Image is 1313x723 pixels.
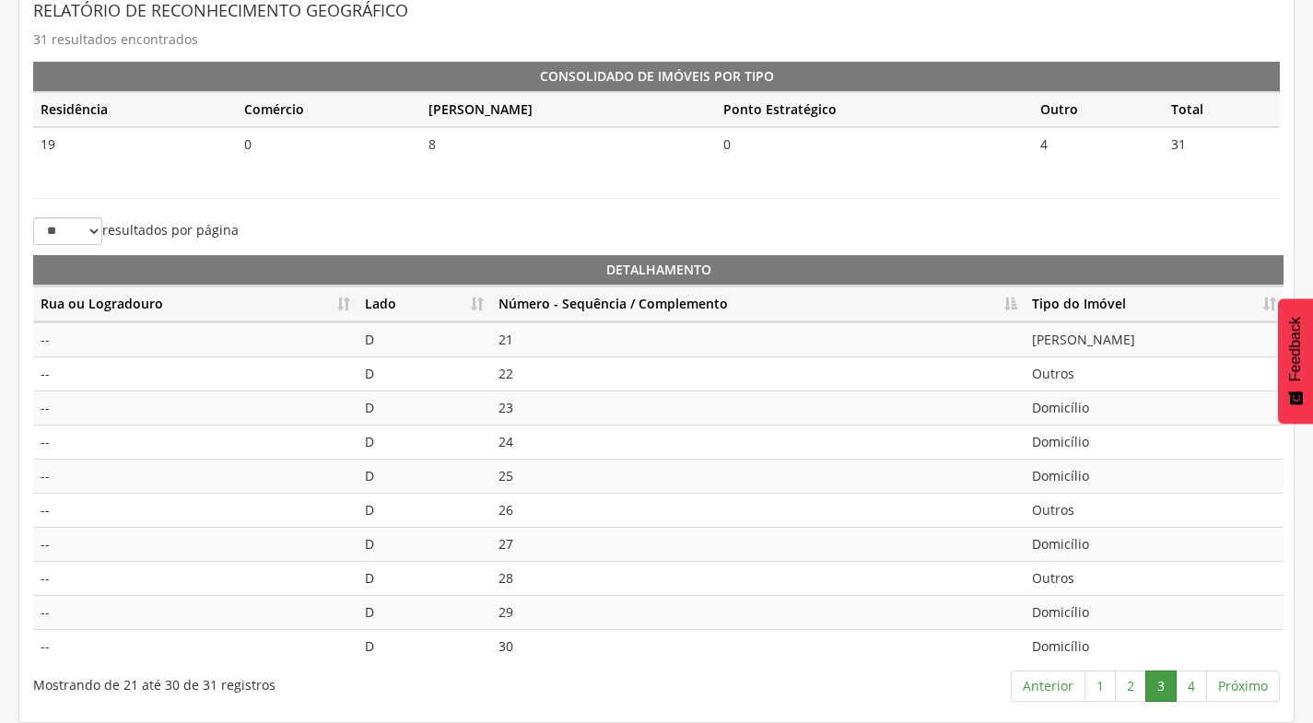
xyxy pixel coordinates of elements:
button: Feedback - Mostrar pesquisa [1278,298,1313,424]
th: Outro [1033,92,1163,127]
span: Feedback [1287,317,1304,381]
td: -- [33,493,358,527]
td: Outros [1025,561,1284,595]
td: Domicílio [1025,425,1284,459]
th: Comércio [237,92,422,127]
td: D [358,595,491,629]
td: 22 [491,356,1025,391]
td: 31 [1164,127,1280,161]
td: 8 [421,127,716,161]
td: Domicílio [1025,595,1284,629]
td: 30 [491,629,1025,663]
th: Residência [33,92,237,127]
td: D [358,561,491,595]
td: 26 [491,493,1025,527]
td: Domicílio [1025,527,1284,561]
td: -- [33,527,358,561]
td: 29 [491,595,1025,629]
select: resultados por página [33,217,102,245]
a: 1 [1084,671,1116,702]
td: -- [33,459,358,493]
td: D [358,322,491,356]
td: 0 [716,127,1033,161]
td: 4 [1033,127,1163,161]
label: resultados por página [33,217,239,245]
td: -- [33,425,358,459]
a: 3 [1145,671,1177,702]
div: Mostrando de 21 até 30 de 31 registros [33,669,536,694]
td: 25 [491,459,1025,493]
td: Domicílio [1025,629,1284,663]
td: -- [33,595,358,629]
td: Outros [1025,356,1284,391]
td: D [358,425,491,459]
td: -- [33,391,358,425]
td: Domicílio [1025,459,1284,493]
td: 19 [33,127,237,161]
td: 0 [237,127,422,161]
a: 2 [1115,671,1146,702]
th: Lado: Ordenar colunas de forma ascendente [358,286,491,322]
th: Número - Sequência / Complemento: Ordenar colunas de forma descendente [491,286,1025,322]
a: Anterior [1011,671,1085,702]
th: Rua ou Logradouro: Ordenar colunas de forma ascendente [33,286,358,322]
td: 21 [491,322,1025,356]
th: Consolidado de Imóveis por Tipo [33,62,1280,92]
td: D [358,527,491,561]
th: Tipo do Imóvel: Ordenar colunas de forma ascendente [1025,286,1284,322]
td: -- [33,356,358,391]
td: D [358,356,491,391]
th: Total [1164,92,1280,127]
th: Detalhamento [33,255,1284,286]
td: D [358,493,491,527]
td: 28 [491,561,1025,595]
td: Outros [1025,493,1284,527]
td: 24 [491,425,1025,459]
td: D [358,391,491,425]
td: -- [33,561,358,595]
a: 4 [1176,671,1207,702]
td: 27 [491,527,1025,561]
td: [PERSON_NAME] [1025,322,1284,356]
td: 23 [491,391,1025,425]
th: [PERSON_NAME] [421,92,716,127]
a: Próximo [1206,671,1280,702]
td: D [358,459,491,493]
td: Domicílio [1025,391,1284,425]
td: -- [33,322,358,356]
td: D [358,629,491,663]
p: 31 resultados encontrados [33,27,1280,52]
th: Ponto Estratégico [716,92,1033,127]
td: -- [33,629,358,663]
